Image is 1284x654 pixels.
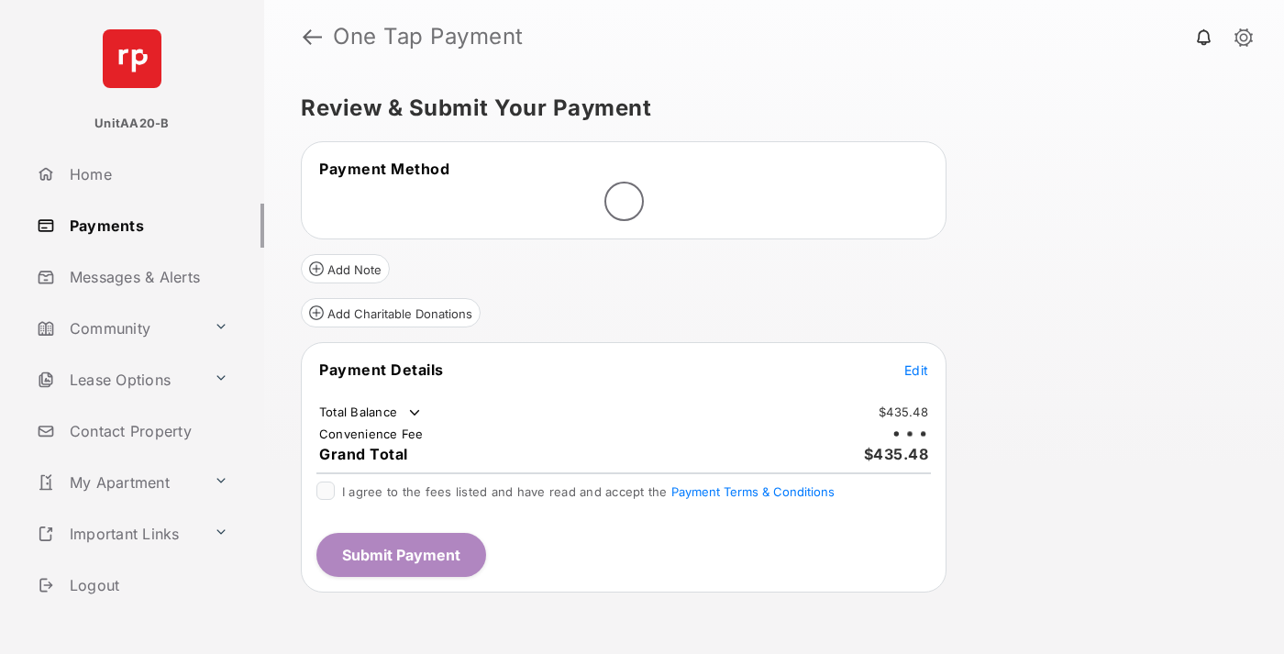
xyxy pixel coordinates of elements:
button: Edit [904,360,928,379]
h5: Review & Submit Your Payment [301,97,1233,119]
button: Add Note [301,254,390,283]
td: $435.48 [878,404,929,420]
a: Community [29,306,206,350]
a: Logout [29,563,264,607]
a: My Apartment [29,460,206,504]
a: Payments [29,204,264,248]
button: Submit Payment [316,533,486,577]
button: I agree to the fees listed and have read and accept the [671,484,835,499]
p: UnitAA20-B [94,115,169,133]
img: svg+xml;base64,PHN2ZyB4bWxucz0iaHR0cDovL3d3dy53My5vcmcvMjAwMC9zdmciIHdpZHRoPSI2NCIgaGVpZ2h0PSI2NC... [103,29,161,88]
a: Lease Options [29,358,206,402]
button: Add Charitable Donations [301,298,481,327]
span: Payment Details [319,360,444,379]
strong: One Tap Payment [333,26,524,48]
td: Convenience Fee [318,426,425,442]
span: I agree to the fees listed and have read and accept the [342,484,835,499]
td: Total Balance [318,404,424,422]
span: Payment Method [319,160,449,178]
a: Messages & Alerts [29,255,264,299]
span: Edit [904,362,928,378]
span: Grand Total [319,445,408,463]
a: Important Links [29,512,206,556]
a: Contact Property [29,409,264,453]
a: Home [29,152,264,196]
span: $435.48 [864,445,929,463]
